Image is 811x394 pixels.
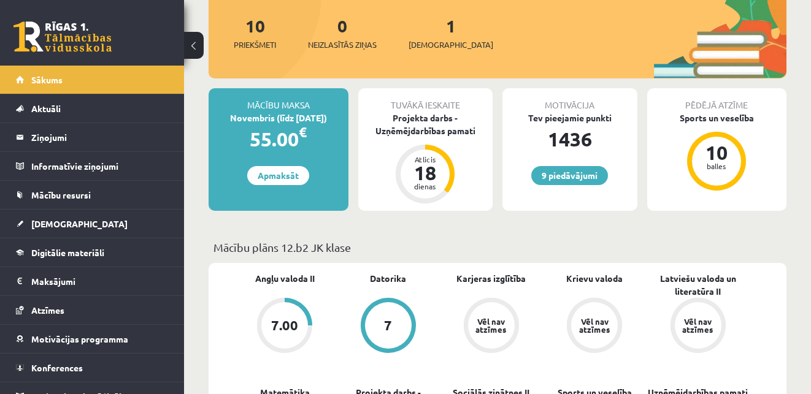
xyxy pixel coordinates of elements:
div: Vēl nav atzīmes [474,317,509,333]
span: Aktuāli [31,103,61,114]
div: Projekta darbs - Uzņēmējdarbības pamati [358,112,493,137]
a: [DEMOGRAPHIC_DATA] [16,210,169,238]
a: 10Priekšmeti [234,15,276,51]
a: Informatīvie ziņojumi [16,152,169,180]
div: Atlicis [407,156,444,163]
a: Maksājumi [16,267,169,295]
span: Konferences [31,362,83,373]
a: 1[DEMOGRAPHIC_DATA] [409,15,493,51]
a: Ziņojumi [16,123,169,151]
span: Priekšmeti [234,39,276,51]
a: Apmaksāt [247,166,309,185]
a: Datorika [370,272,406,285]
div: 10 [698,143,735,162]
a: Aktuāli [16,94,169,123]
span: Motivācijas programma [31,333,128,344]
a: Konferences [16,354,169,382]
a: Digitālie materiāli [16,238,169,267]
a: Atzīmes [16,296,169,324]
a: 7 [336,298,439,355]
div: Mācību maksa [209,88,348,112]
a: 9 piedāvājumi [531,166,608,185]
a: Rīgas 1. Tālmācības vidusskola [13,21,112,52]
a: Vēl nav atzīmes [543,298,646,355]
div: 55.00 [209,124,348,154]
a: Mācību resursi [16,181,169,209]
legend: Maksājumi [31,267,169,295]
span: Digitālie materiāli [31,247,104,258]
div: balles [698,162,735,170]
a: Motivācijas programma [16,325,169,353]
span: Sākums [31,74,63,85]
a: Sports un veselība 10 balles [647,112,787,192]
span: [DEMOGRAPHIC_DATA] [31,218,128,229]
a: 0Neizlasītās ziņas [308,15,377,51]
div: 18 [407,163,444,183]
a: Latviešu valoda un literatūra II [647,272,750,298]
legend: Informatīvie ziņojumi [31,152,169,180]
div: Novembris (līdz [DATE]) [209,112,348,124]
a: Angļu valoda II [255,272,315,285]
div: dienas [407,183,444,190]
span: Atzīmes [31,305,64,316]
div: Motivācija [502,88,637,112]
a: Projekta darbs - Uzņēmējdarbības pamati Atlicis 18 dienas [358,112,493,205]
p: Mācību plāns 12.b2 JK klase [213,239,782,256]
a: Sākums [16,66,169,94]
div: 7 [384,319,392,332]
a: 7.00 [233,298,336,355]
span: € [299,123,307,141]
div: Tev pieejamie punkti [502,112,637,124]
span: Mācību resursi [31,189,91,200]
a: Vēl nav atzīmes [647,298,750,355]
div: 7.00 [271,319,298,332]
div: Tuvākā ieskaite [358,88,493,112]
div: Sports un veselība [647,112,787,124]
legend: Ziņojumi [31,123,169,151]
div: Pēdējā atzīme [647,88,787,112]
span: Neizlasītās ziņas [308,39,377,51]
a: Karjeras izglītība [456,272,526,285]
a: Krievu valoda [566,272,623,285]
div: Vēl nav atzīmes [577,317,612,333]
a: Vēl nav atzīmes [440,298,543,355]
div: Vēl nav atzīmes [681,317,715,333]
span: [DEMOGRAPHIC_DATA] [409,39,493,51]
div: 1436 [502,124,637,154]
